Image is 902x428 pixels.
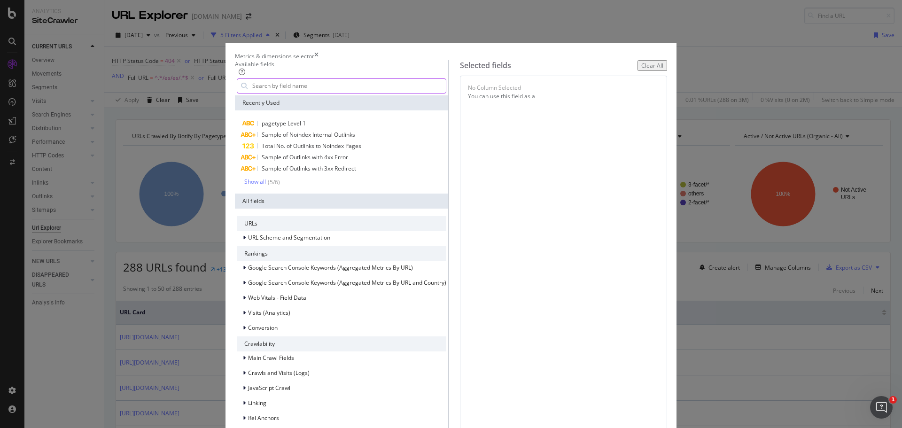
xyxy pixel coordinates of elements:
span: Total No. of Outlinks to Noindex Pages [262,142,361,150]
div: Clear All [641,62,663,70]
span: Main Crawl Fields [248,354,294,362]
span: Rel Anchors [248,414,279,422]
div: All fields [235,194,448,209]
span: Google Search Console Keywords (Aggregated Metrics By URL and Country) [248,279,446,287]
div: Available fields [235,60,448,68]
span: Conversion [248,324,278,332]
span: Google Search Console Keywords (Aggregated Metrics By URL) [248,264,413,272]
span: Sample of Outlinks with 4xx Error [262,153,348,161]
span: Linking [248,399,266,407]
div: Metrics & dimensions selector [235,52,314,60]
span: pagetype Level 1 [262,119,306,127]
div: Selected fields [460,60,511,71]
div: No Column Selected [468,84,521,92]
div: Rankings [237,246,446,261]
div: Recently Used [235,95,448,110]
div: URLs [237,216,446,231]
input: Search by field name [251,79,446,93]
div: ( 5 / 6 ) [266,178,280,186]
span: Sample of Noindex Internal Outlinks [262,131,355,139]
span: JavaScript Crawl [248,384,290,392]
button: Clear All [638,60,667,71]
span: Crawls and Visits (Logs) [248,369,310,377]
div: Crawlability [237,336,446,351]
div: You can use this field as a [468,92,659,100]
iframe: Intercom live chat [870,396,893,419]
span: 1 [889,396,897,404]
span: Web Vitals - Field Data [248,294,306,302]
div: Show all [244,179,266,185]
div: times [314,52,319,60]
span: Sample of Outlinks with 3xx Redirect [262,164,356,172]
span: Visits (Analytics) [248,309,290,317]
span: URL Scheme and Segmentation [248,233,330,241]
